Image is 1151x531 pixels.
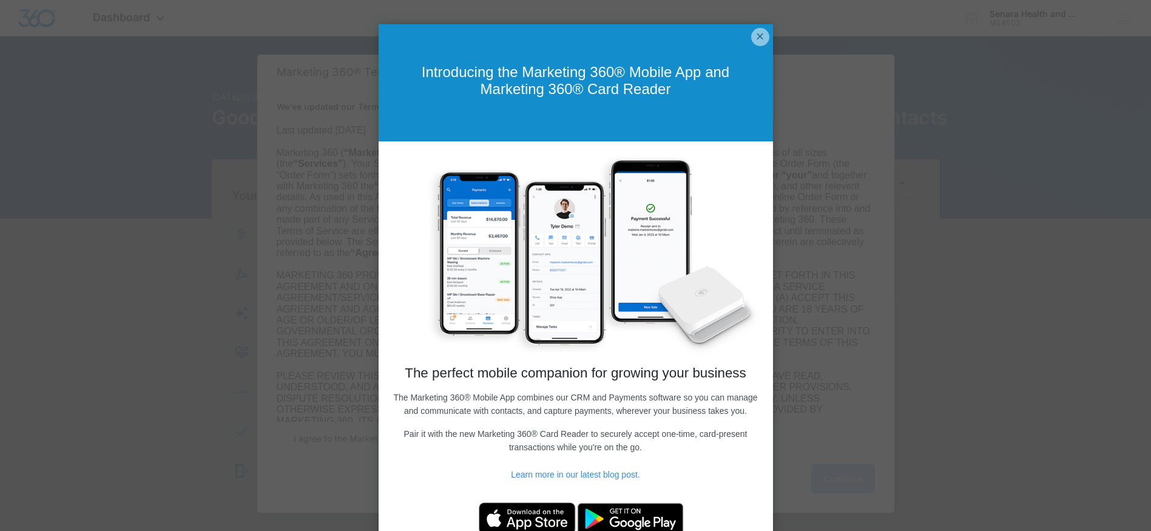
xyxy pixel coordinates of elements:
span: Pair it with the new Marketing 360® Card Reader to securely accept one-time, card-present transac... [404,429,748,452]
span: The perfect mobile companion for growing your business [405,365,746,380]
a: Close modal [751,28,769,46]
h1: Introducing the Marketing 360® Mobile App and Marketing 360® Card Reader [391,64,761,97]
span: The Marketing 360® Mobile App combines our CRM and Payments software so you can manage and commun... [393,393,757,416]
a: Learn more in our latest blog post. [511,470,640,479]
